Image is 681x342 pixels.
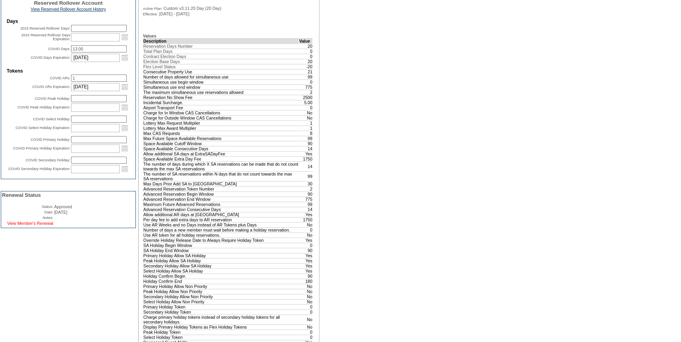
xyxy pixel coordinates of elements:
td: No [299,232,313,237]
label: COVID Peak Holiday: [35,97,70,101]
td: Yes [299,237,313,243]
td: Secondary Holiday Allow Non Priority [143,294,299,299]
td: 2500 [299,95,313,100]
td: Yes [299,253,313,258]
td: 90 [299,273,313,278]
td: Advanced Reservation Consecutive Days [143,207,299,212]
td: No [299,294,313,299]
span: Reservation Days Number [143,44,193,49]
td: Override Holiday Release Date to Always Require Holiday Token [143,237,299,243]
label: COVID Secondary Holiday Expiration: [8,167,70,171]
td: 0 [299,309,313,314]
td: 8 [299,131,313,136]
td: Per day fee to add extra days to AR reservation [143,217,299,222]
label: COVID Days: [48,47,70,51]
td: 0 [299,227,313,232]
td: Lottery Max Award Multiplier [143,125,299,131]
td: 90 [299,248,313,253]
td: Display Primary Holiday Tokens as Flex Holiday Tokens [143,324,299,329]
td: Simultaneous use end window [143,84,299,90]
td: Reservation No Show Fee [143,95,299,100]
label: COVID ARs Expiration: [32,85,70,89]
a: Open the calendar popup. [120,82,129,91]
label: COVID Peak Holiday Expiration: [17,105,70,109]
a: Open the calendar popup. [120,164,129,173]
span: Election Base Days [143,59,180,64]
td: The number of SA reservations within N days that do not count towards the max SA reservations [143,171,299,181]
td: Value [299,38,313,43]
td: No [299,115,313,120]
td: 90 [299,191,313,196]
td: Yes [299,263,313,268]
td: No [299,314,313,324]
span: Total Plan Days [143,49,173,54]
label: COVID Primary Holiday: [30,138,70,142]
td: Status: [2,204,53,209]
span: Approved [54,204,72,209]
td: 20 [299,43,313,49]
td: Space Available Cutoff Window [143,141,299,146]
label: 2015 Reserved Rollover Days Expiration: [21,33,70,41]
td: Number of days allowed for simultaneous use [143,74,299,79]
a: View Member's Renewal [7,221,53,226]
td: 99 [299,74,313,79]
td: Use AR token for all holiday reservations. [143,232,299,237]
td: 21 [299,69,313,74]
td: Use AR Weeks and no Days instead of AR Tokens plus Days [143,222,299,227]
td: 775 [299,84,313,90]
td: 14 [299,161,313,171]
td: 2 [299,186,313,191]
span: [DATE] - [DATE] [159,11,189,16]
td: 1 [299,120,313,125]
td: Primary Holiday Allow SA Holiday [143,253,299,258]
td: Holiday Confirm End [143,278,299,284]
td: 30 [299,181,313,186]
td: Select Holiday Allow SA Holiday [143,268,299,273]
td: Max Days Prior Add SA to [GEOGRAPHIC_DATA] [143,181,299,186]
span: Custom v3.11 20 Day (20 Day) [163,6,221,11]
td: Lottery Max Request Multiplier [143,120,299,125]
td: Peak Holiday Token [143,329,299,335]
td: Charge for In Window CAS Cancellations [143,110,299,115]
td: No [299,222,313,227]
td: 99 [299,171,313,181]
td: Allow additional AR days at [GEOGRAPHIC_DATA] [143,212,299,217]
td: 14 [299,146,313,151]
td: 775 [299,196,313,202]
td: No [299,289,313,294]
label: COVID Select Holiday Expiration: [16,126,70,130]
span: Renewal Status [2,192,41,198]
td: Maximum Future Advanced Reservations [143,202,299,207]
td: Description [143,38,299,43]
td: -20 [299,64,313,69]
a: Open the calendar popup. [120,144,129,153]
span: [DATE] [54,210,68,215]
b: Values [143,34,156,38]
td: Primary Holiday Token [143,304,299,309]
td: The maximum simultaneous use reservations allowed [143,90,299,95]
td: Date: [2,210,53,215]
td: 0 [299,79,313,84]
td: Incidental Surcharge. [143,100,299,105]
td: Notes: [2,215,53,220]
a: View Reserved Rollover Account History [31,7,106,11]
td: 2 [299,90,313,95]
td: 0 [299,335,313,340]
td: 20 [299,59,313,64]
td: Number of days a new member must wait before making a holiday reservation. [143,227,299,232]
label: COVID Primary Holiday Expiration: [13,146,70,150]
td: Space Available Consecutive Days [143,146,299,151]
label: COVID Days Expiration: [31,56,70,60]
td: 180 [299,278,313,284]
td: Primary Holiday Allow Non Priority [143,284,299,289]
td: 1 [299,125,313,131]
td: Days [7,19,130,24]
td: 1750 [299,156,313,161]
td: Yes [299,151,313,156]
span: Contract Election Days [143,54,186,59]
label: 2015 Reserved Rollover Days: [20,26,70,30]
td: Simultaneous use begin window [143,79,299,84]
td: 90 [299,141,313,146]
td: 0 [299,243,313,248]
td: The number of days during which X SA reservations can be made that do not count towards the max S... [143,161,299,171]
